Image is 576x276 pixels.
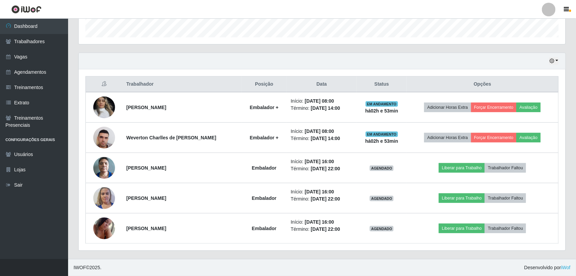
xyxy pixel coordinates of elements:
[424,133,471,142] button: Adicionar Horas Extra
[370,196,394,201] span: AGENDADO
[471,133,517,142] button: Forçar Encerramento
[93,153,115,182] img: 1720641166740.jpeg
[311,136,340,141] time: [DATE] 14:00
[74,265,86,270] span: IWOF
[305,219,334,225] time: [DATE] 16:00
[74,264,101,271] span: © 2025 .
[366,132,398,137] span: EM ANDAMENTO
[252,165,276,171] strong: Embalador
[287,76,357,92] th: Data
[471,103,517,112] button: Forçar Encerramento
[561,265,571,270] a: iWof
[485,193,526,203] button: Trabalhador Faltou
[252,226,276,231] strong: Embalador
[291,219,353,226] li: Início:
[291,128,353,135] li: Início:
[439,224,485,233] button: Liberar para Trabalho
[305,128,334,134] time: [DATE] 08:00
[93,214,115,243] img: 1748017465094.jpeg
[291,105,353,112] li: Término:
[311,105,340,111] time: [DATE] 14:00
[291,195,353,203] li: Término:
[93,123,115,152] img: 1752584852872.jpeg
[252,195,276,201] strong: Embalador
[516,133,541,142] button: Avaliação
[122,76,242,92] th: Trabalhador
[439,193,485,203] button: Liberar para Trabalho
[365,138,398,144] strong: há 02 h e 53 min
[305,189,334,194] time: [DATE] 16:00
[291,135,353,142] li: Término:
[291,188,353,195] li: Início:
[291,158,353,165] li: Início:
[439,163,485,173] button: Liberar para Trabalho
[485,163,526,173] button: Trabalhador Faltou
[516,103,541,112] button: Avaliação
[291,165,353,172] li: Término:
[126,195,166,201] strong: [PERSON_NAME]
[250,135,278,140] strong: Embalador +
[305,98,334,104] time: [DATE] 08:00
[305,159,334,164] time: [DATE] 16:00
[311,166,340,171] time: [DATE] 22:00
[126,135,216,140] strong: Weverton Charlles de [PERSON_NAME]
[357,76,407,92] th: Status
[250,105,278,110] strong: Embalador +
[93,93,115,122] img: 1744396836120.jpeg
[126,226,166,231] strong: [PERSON_NAME]
[424,103,471,112] button: Adicionar Horas Extra
[370,166,394,171] span: AGENDADO
[93,184,115,212] img: 1752868236583.jpeg
[524,264,571,271] span: Desenvolvido por
[311,196,340,202] time: [DATE] 22:00
[366,101,398,107] span: EM ANDAMENTO
[407,76,559,92] th: Opções
[11,5,42,14] img: CoreUI Logo
[126,165,166,171] strong: [PERSON_NAME]
[242,76,287,92] th: Posição
[365,108,398,114] strong: há 02 h e 53 min
[291,226,353,233] li: Término:
[126,105,166,110] strong: [PERSON_NAME]
[485,224,526,233] button: Trabalhador Faltou
[311,226,340,232] time: [DATE] 22:00
[370,226,394,231] span: AGENDADO
[291,98,353,105] li: Início:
